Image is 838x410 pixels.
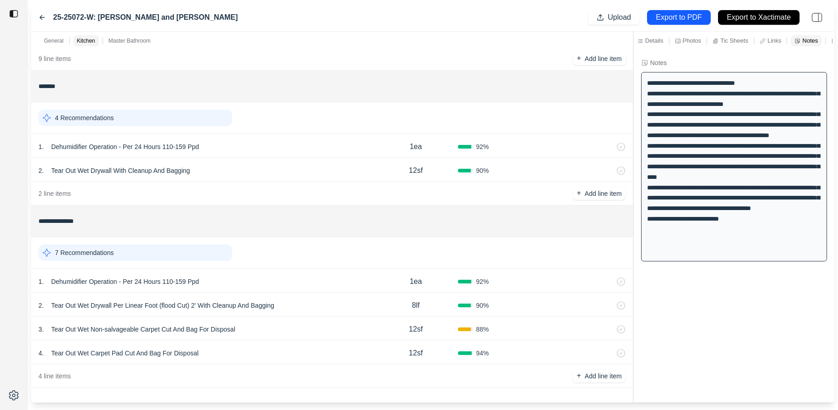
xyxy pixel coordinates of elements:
[767,37,781,44] p: Links
[588,10,640,25] button: Upload
[577,53,581,64] p: +
[476,166,489,175] span: 90 %
[48,140,203,153] p: Dehumidifier Operation - Per 24 Hours 110-159 Ppd
[55,113,114,122] p: 4 Recommendations
[577,188,581,199] p: +
[409,165,423,176] p: 12sf
[38,142,44,151] p: 1 .
[608,12,631,23] p: Upload
[656,12,702,23] p: Export to PDF
[55,248,114,257] p: 7 Recommendations
[410,276,422,287] p: 1ea
[109,37,151,44] p: Master Bathroom
[77,37,95,44] p: Kitchen
[573,52,625,65] button: +Add line item
[409,348,423,359] p: 12sf
[476,301,489,310] span: 90 %
[48,275,203,288] p: Dehumidifier Operation - Per 24 Hours 110-159 Ppd
[38,189,71,198] p: 2 line items
[9,9,18,18] img: toggle sidebar
[48,347,202,360] p: Tear Out Wet Carpet Pad Cut And Bag For Disposal
[44,37,64,44] p: General
[720,37,748,44] p: Tic Sheets
[48,164,194,177] p: Tear Out Wet Drywall With Cleanup And Bagging
[53,12,238,23] label: 25-25072-W: [PERSON_NAME] and [PERSON_NAME]
[683,37,701,44] p: Photos
[647,10,711,25] button: Export to PDF
[573,370,625,382] button: +Add line item
[410,141,422,152] p: 1ea
[718,10,800,25] button: Export to Xactimate
[38,349,44,358] p: 4 .
[807,7,827,28] img: right-panel.svg
[38,277,44,286] p: 1 .
[802,37,818,44] p: Notes
[409,324,423,335] p: 12sf
[48,323,239,336] p: Tear Out Wet Non-salvageable Carpet Cut And Bag For Disposal
[585,189,622,198] p: Add line item
[645,37,664,44] p: Details
[476,277,489,286] span: 92 %
[585,371,622,381] p: Add line item
[476,142,489,151] span: 92 %
[727,12,791,23] p: Export to Xactimate
[577,371,581,381] p: +
[476,325,489,334] span: 88 %
[38,301,44,310] p: 2 .
[585,54,622,63] p: Add line item
[573,187,625,200] button: +Add line item
[476,349,489,358] span: 94 %
[650,58,667,67] div: Notes
[38,325,44,334] p: 3 .
[48,299,278,312] p: Tear Out Wet Drywall Per Linear Foot (flood Cut) 2' With Cleanup And Bagging
[38,371,71,381] p: 4 line items
[38,54,71,63] p: 9 line items
[412,300,420,311] p: 8lf
[38,166,44,175] p: 2 .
